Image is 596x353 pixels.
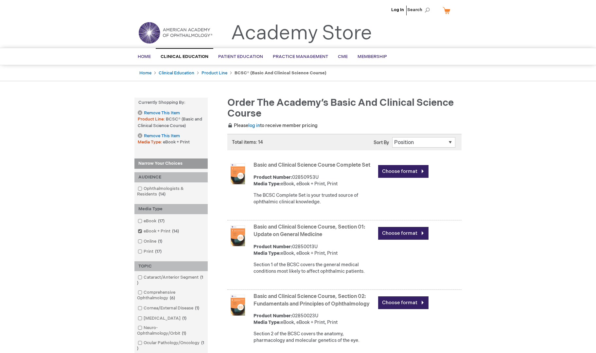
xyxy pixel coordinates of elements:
[254,331,375,344] div: Section 2 of the BCSC covers the anatomy, pharmacology and molecular genetics of the eye.
[136,305,202,311] a: Cornea/External Disease1
[138,133,180,139] a: Remove This Item
[248,123,260,128] a: log in
[134,98,208,108] strong: Currently Shopping by:
[136,186,206,197] a: Ophthalmologists & Residents14
[134,158,208,169] strong: Narrow Your Choices
[254,251,281,256] strong: Media Type:
[136,238,165,245] a: Online1
[227,163,248,184] img: Basic and Clinical Science Course Complete Set
[254,175,292,180] strong: Product Number:
[159,70,194,76] a: Clinical Education
[134,172,208,182] div: AUDIENCE
[254,224,365,238] a: Basic and Clinical Science Course, Section 01: Update on General Medicine
[163,139,190,145] span: eBook + Print
[254,313,292,319] strong: Product Number:
[391,7,404,12] a: Log In
[156,239,164,244] span: 1
[273,54,328,59] span: Practice Management
[136,218,167,224] a: eBook17
[168,295,177,301] span: 6
[138,139,163,145] span: Media Type
[181,316,188,321] span: 1
[374,140,389,145] label: Sort By
[407,3,432,16] span: Search
[254,181,281,187] strong: Media Type:
[136,274,206,286] a: Cataract/Anterior Segment1
[134,261,208,271] div: TOPIC
[227,225,248,246] img: Basic and Clinical Science Course, Section 01: Update on General Medicine
[144,133,180,139] span: Remove This Item
[137,275,203,286] span: 1
[254,313,375,326] div: 02850023U eBook, eBook + Print, Print
[254,262,375,275] div: Section 1 of the BCSC covers the general medical conditions most likely to affect ophthalmic pati...
[254,320,281,325] strong: Media Type:
[136,340,206,352] a: Ocular Pathology/Oncology1
[218,54,263,59] span: Patient Education
[254,244,292,250] strong: Product Number:
[138,117,202,128] span: BCSC® (Basic and Clinical Science Course)
[378,165,429,178] a: Choose format
[254,293,370,307] a: Basic and Clinical Science Course, Section 02: Fundamentals and Principles of Ophthalmology
[254,174,375,187] div: 02850953U eBook, eBook + Print, Print
[202,70,227,76] a: Product Line
[136,325,206,337] a: Neuro-Ophthalmology/Orbit1
[138,117,166,122] span: Product Line
[231,22,372,45] a: Academy Store
[378,227,429,240] a: Choose format
[358,54,387,59] span: Membership
[153,249,163,254] span: 17
[157,192,167,197] span: 14
[338,54,348,59] span: CME
[134,204,208,214] div: Media Type
[254,162,370,168] a: Basic and Clinical Science Course Complete Set
[378,296,429,309] a: Choose format
[136,289,206,301] a: Comprehensive Ophthalmology6
[180,331,188,336] span: 1
[137,340,204,351] span: 1
[235,70,326,76] strong: BCSC® (Basic and Clinical Science Course)
[254,244,375,257] div: 02850013U eBook, eBook + Print, Print
[232,139,263,145] span: Total items: 14
[136,228,182,234] a: eBook + Print14
[144,110,180,116] span: Remove This Item
[254,192,375,205] div: The BCSC Complete Set is your trusted source of ophthalmic clinical knowledge.
[227,123,318,128] span: Please to receive member pricing
[139,70,151,76] a: Home
[227,97,454,120] span: Order the Academy’s Basic and Clinical Science Course
[136,315,189,322] a: [MEDICAL_DATA]1
[193,306,201,311] span: 1
[136,249,164,255] a: Print17
[161,54,208,59] span: Clinical Education
[138,54,151,59] span: Home
[170,229,181,234] span: 14
[138,110,180,116] a: Remove This Item
[156,218,166,224] span: 17
[227,295,248,316] img: Basic and Clinical Science Course, Section 02: Fundamentals and Principles of Ophthalmology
